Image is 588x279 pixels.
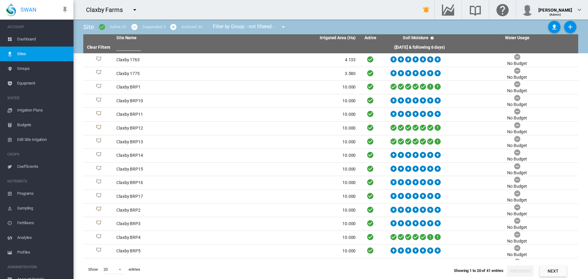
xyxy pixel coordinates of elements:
[567,23,574,31] md-icon: icon-plus
[95,179,102,187] img: 1.svg
[114,231,236,244] td: Claxby BRP4
[83,81,578,94] tr: Site Id: 38771 Claxby BRP1 10.000 No Budget
[21,6,36,13] span: SWAN
[236,94,358,108] td: 10.000
[83,135,578,149] tr: Site Id: 40606 Claxby BRP13 10.000 No Budget
[114,176,236,190] td: Claxby BRP16
[507,143,527,149] div: No Budget
[507,224,527,231] div: No Budget
[95,234,102,241] img: 1.svg
[114,244,236,258] td: Claxby BRP5
[7,149,69,159] span: CROPS
[7,22,69,32] span: ACCOUNT
[114,135,236,149] td: Claxby BRP13
[507,197,527,203] div: No Budget
[17,118,69,132] span: Budgets
[428,34,436,42] md-icon: icon-help-circle
[83,163,578,176] tr: Site Id: 38845 Claxby BRP15 10.000 No Budget
[86,84,111,91] div: Site Id: 38771
[114,108,236,121] td: Claxby BRP11
[86,138,111,145] div: Site Id: 40606
[114,34,236,42] th: Site Name
[110,24,126,30] div: Active: 41
[468,6,483,13] md-icon: Search the knowledge base
[86,111,111,118] div: Site Id: 38806
[454,268,503,273] span: Showing 1 to 20 of 41 entries
[95,247,102,255] img: 1.svg
[17,186,69,201] span: Programs
[87,45,111,50] a: Clear Filters
[126,264,143,275] span: entries
[83,231,578,245] tr: Site Id: 40597 Claxby BRP4 10.000 No Budget
[495,6,510,13] md-icon: Click here for help
[83,94,578,108] tr: Site Id: 38809 Claxby BRP10 10.000 No Budget
[83,53,578,67] tr: Site Id: 39208 Claxby 1763 4.133 No Budget
[86,97,111,105] div: Site Id: 38809
[95,97,102,105] img: 1.svg
[114,94,236,108] td: Claxby BRP10
[17,132,69,147] span: Edit Site Irrigation
[86,6,128,14] div: Claxby Farms
[17,230,69,245] span: Analytes
[181,24,202,30] div: Archived: 34
[83,122,578,135] tr: Site Id: 40608 Claxby BRP12 10.000 No Budget
[86,220,111,228] div: Site Id: 38768
[17,76,69,91] span: Equipment
[95,111,102,118] img: 1.svg
[236,190,358,203] td: 10.000
[383,42,456,53] th: ([DATE] & following 6 days)
[83,23,94,31] span: Site
[86,70,111,77] div: Site Id: 38772
[383,34,456,42] th: Soil Moisture
[236,81,358,94] td: 10.000
[551,23,558,31] md-icon: icon-upload
[507,61,527,67] div: No Budget
[7,93,69,103] span: WATER
[95,193,102,200] img: 1.svg
[83,176,578,190] tr: Site Id: 38840 Claxby BRP16 10.000 No Budget
[236,231,358,244] td: 10.000
[549,13,561,16] span: (Admin)
[86,193,111,200] div: Site Id: 38842
[86,125,111,132] div: Site Id: 40608
[114,67,236,81] td: Claxby 1775
[95,56,102,64] img: 1.svg
[95,220,102,228] img: 1.svg
[507,211,527,217] div: No Budget
[507,252,527,258] div: No Budget
[131,6,138,13] md-icon: icon-menu-down
[129,4,141,16] button: icon-menu-down
[6,3,16,16] img: SWAN-Landscape-Logo-Colour-drop.png
[17,159,69,174] span: Coefficients
[358,34,383,42] th: Active
[114,163,236,176] td: Claxby BRP15
[17,216,69,230] span: Fertilisers
[507,88,527,94] div: No Budget
[114,149,236,162] td: Claxby BRP14
[83,204,578,217] tr: Site Id: 38769 Claxby BRP2 10.000 No Budget
[61,6,69,13] md-icon: icon-pin
[86,206,111,214] div: Site Id: 38769
[83,67,578,81] tr: Site Id: 38772 Claxby 1775 3.580 No Budget
[114,81,236,94] td: Claxby BRP1
[114,122,236,135] td: Claxby BRP12
[564,21,576,33] button: Add New Site, define start date
[86,152,111,159] div: Site Id: 38832
[236,67,358,81] td: 3.580
[86,56,111,64] div: Site Id: 39208
[83,190,578,204] tr: Site Id: 38842 Claxby BRP17 10.000 No Budget
[236,217,358,231] td: 10.000
[507,156,527,162] div: No Budget
[83,217,578,231] tr: Site Id: 38768 Claxby BRP3 10.000 No Budget
[507,74,527,81] div: No Budget
[114,258,236,272] td: Claxby BRP6
[86,247,111,255] div: Site Id: 38783
[423,6,430,13] md-icon: icon-bell-ring
[114,53,236,67] td: Claxby 1763
[441,6,455,13] md-icon: Go to the Data Hub
[98,23,106,31] md-icon: icon-checkbox-marked-circle
[548,21,560,33] button: Sites Bulk Import
[236,176,358,190] td: 10.000
[576,6,583,13] md-icon: icon-chevron-down
[208,21,291,33] div: Filter by Group: - not filtered -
